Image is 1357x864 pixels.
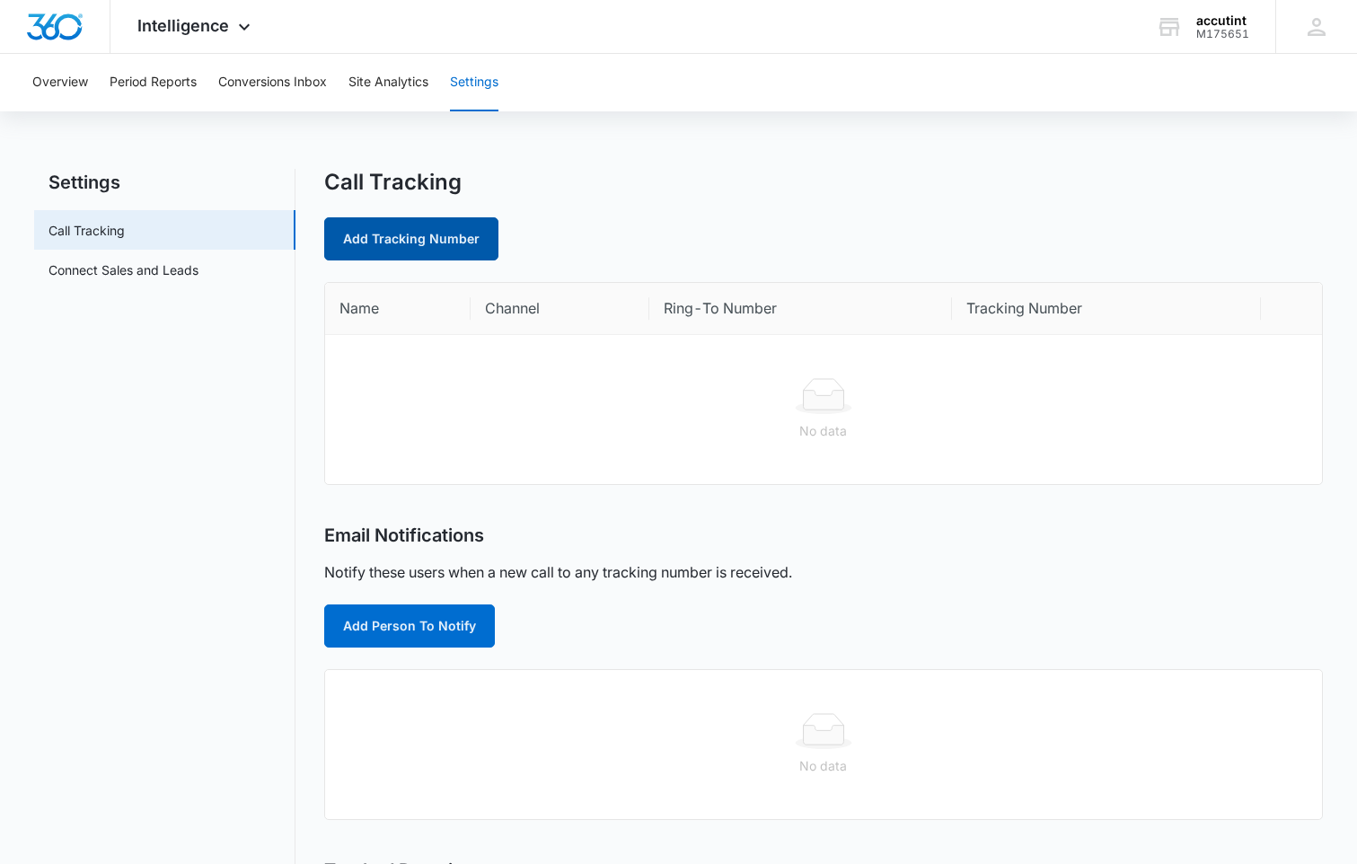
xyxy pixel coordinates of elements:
[952,283,1261,335] th: Tracking Number
[324,604,495,648] button: Add Person To Notify
[450,54,498,111] button: Settings
[1196,28,1249,40] div: account id
[649,283,952,335] th: Ring-To Number
[324,217,498,260] a: Add Tracking Number
[348,54,428,111] button: Site Analytics
[48,260,198,279] a: Connect Sales and Leads
[324,561,792,583] p: Notify these users when a new call to any tracking number is received.
[471,283,649,335] th: Channel
[32,54,88,111] button: Overview
[339,756,1308,776] div: No data
[218,54,327,111] button: Conversions Inbox
[48,221,125,240] a: Call Tracking
[34,169,295,196] h2: Settings
[137,16,229,35] span: Intelligence
[339,421,1308,441] div: No data
[110,54,197,111] button: Period Reports
[325,283,471,335] th: Name
[1196,13,1249,28] div: account name
[324,169,462,196] h1: Call Tracking
[324,525,484,547] h2: Email Notifications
